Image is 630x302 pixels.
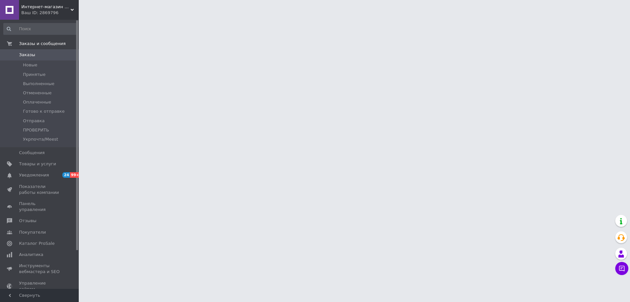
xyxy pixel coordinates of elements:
span: Товары и услуги [19,161,56,167]
span: Готово к отправке [23,108,65,114]
span: Отправка [23,118,45,124]
span: Панель управления [19,201,61,213]
span: Интернет-магазин "lb.net.ua" [21,4,71,10]
button: Чат с покупателем [615,262,628,275]
span: Каталог ProSale [19,241,54,246]
input: Поиск [3,23,77,35]
div: Ваш ID: 2869796 [21,10,79,16]
span: ПРОВЕРИТЬ [23,127,49,133]
span: 24 [62,172,70,178]
span: Показатели работы компании [19,184,61,196]
span: Инструменты вебмастера и SEO [19,263,61,275]
span: Управление сайтом [19,280,61,292]
span: Выполненные [23,81,54,87]
span: Принятые [23,72,46,78]
span: Аналитика [19,252,43,258]
span: Отмененные [23,90,52,96]
span: Оплаченные [23,99,51,105]
span: Покупатели [19,229,46,235]
span: Сообщения [19,150,45,156]
span: Уведомления [19,172,49,178]
span: Укрпочта/Meest [23,136,58,142]
span: 99+ [70,172,81,178]
span: Заказы и сообщения [19,41,66,47]
span: Отзывы [19,218,36,224]
span: Новые [23,62,37,68]
span: Заказы [19,52,35,58]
